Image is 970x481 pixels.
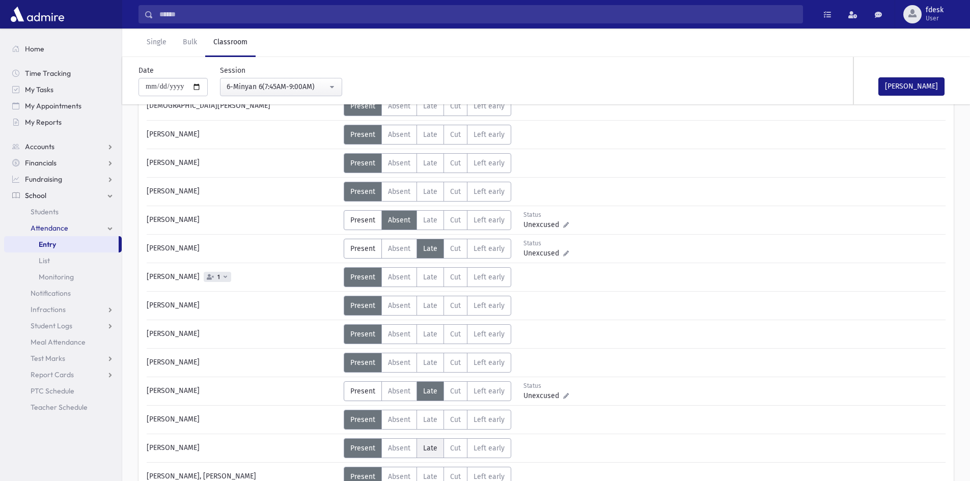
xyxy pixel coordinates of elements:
div: [PERSON_NAME] [142,410,344,430]
a: Notifications [4,285,122,301]
span: Late [423,415,437,424]
button: [PERSON_NAME] [878,77,945,96]
a: Students [4,204,122,220]
button: 6-Minyan 6(7:45AM-9:00AM) [220,78,342,96]
span: Late [423,330,437,338]
span: Left early [474,415,505,424]
span: Cut [450,216,461,224]
span: Cut [450,472,461,481]
div: 6-Minyan 6(7:45AM-9:00AM) [227,81,327,92]
a: Teacher Schedule [4,399,122,415]
span: Left early [474,159,505,167]
div: [DEMOGRAPHIC_DATA][PERSON_NAME] [142,96,344,116]
span: Present [350,159,375,167]
span: Infractions [31,305,66,314]
a: List [4,252,122,269]
input: Search [153,5,802,23]
span: Cut [450,387,461,395]
a: PTC Schedule [4,383,122,399]
span: Present [350,130,375,139]
span: Late [423,358,437,367]
span: Financials [25,158,57,167]
span: Fundraising [25,175,62,184]
span: Left early [474,187,505,196]
a: Fundraising [4,171,122,187]
span: Present [350,273,375,281]
a: Entry [4,236,119,252]
span: Report Cards [31,370,74,379]
a: My Tasks [4,81,122,98]
span: Accounts [25,142,54,151]
span: Late [423,130,437,139]
div: [PERSON_NAME] [142,182,344,202]
span: Teacher Schedule [31,403,88,412]
span: List [39,256,50,265]
span: Absent [388,415,410,424]
span: Present [350,102,375,110]
span: Left early [474,102,505,110]
span: Unexcused [523,219,563,230]
label: Date [138,65,154,76]
img: AdmirePro [8,4,67,24]
span: Unexcused [523,248,563,259]
span: Monitoring [39,272,74,281]
div: Status [523,210,569,219]
a: Test Marks [4,350,122,366]
span: Cut [450,330,461,338]
span: Present [350,415,375,424]
span: Late [423,301,437,310]
a: Time Tracking [4,65,122,81]
span: Present [350,244,375,253]
span: Present [350,330,375,338]
a: Home [4,41,122,57]
div: [PERSON_NAME] [142,267,344,287]
div: Status [523,381,569,390]
span: Present [350,301,375,310]
div: AttTypes [344,267,511,287]
div: AttTypes [344,438,511,458]
span: Cut [450,102,461,110]
a: Report Cards [4,366,122,383]
span: Absent [388,216,410,224]
span: Late [423,273,437,281]
span: Absent [388,130,410,139]
div: [PERSON_NAME] [142,239,344,259]
span: Left early [474,472,505,481]
div: AttTypes [344,153,511,173]
span: Cut [450,301,461,310]
div: [PERSON_NAME] [142,324,344,344]
a: Infractions [4,301,122,318]
div: AttTypes [344,96,511,116]
span: Absent [388,301,410,310]
div: AttTypes [344,296,511,316]
span: Cut [450,244,461,253]
label: Session [220,65,245,76]
span: Cut [450,159,461,167]
span: Cut [450,130,461,139]
span: Cut [450,358,461,367]
a: Financials [4,155,122,171]
span: Present [350,358,375,367]
div: [PERSON_NAME] [142,153,344,173]
div: [PERSON_NAME] [142,438,344,458]
div: [PERSON_NAME] [142,296,344,316]
span: Present [350,444,375,452]
div: AttTypes [344,182,511,202]
a: Student Logs [4,318,122,334]
span: Students [31,207,59,216]
span: Absent [388,387,410,395]
span: Absent [388,330,410,338]
span: Home [25,44,44,53]
a: Accounts [4,138,122,155]
span: Late [423,444,437,452]
span: Left early [474,130,505,139]
span: User [926,14,944,22]
a: My Appointments [4,98,122,114]
span: Absent [388,444,410,452]
a: Attendance [4,220,122,236]
div: Status [523,239,569,248]
span: Left early [474,273,505,281]
span: Absent [388,273,410,281]
span: Absent [388,244,410,253]
span: Notifications [31,289,71,298]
